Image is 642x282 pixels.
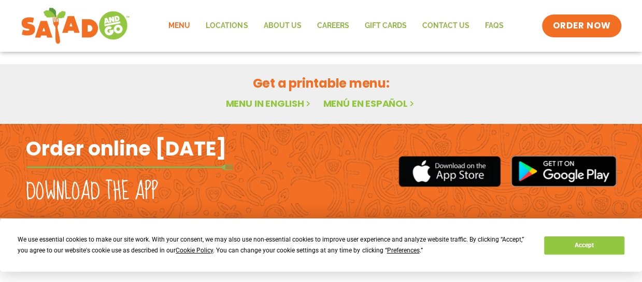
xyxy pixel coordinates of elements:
a: Menu [161,14,198,38]
a: Locations [198,14,255,38]
a: GIFT CARDS [356,14,414,38]
h2: Get a printable menu: [51,74,591,92]
span: Preferences [387,247,419,254]
span: Cookie Policy [176,247,213,254]
img: appstore [398,154,501,188]
a: Careers [309,14,356,38]
a: Menu in English [225,97,312,110]
button: Accept [544,236,624,255]
div: We use essential cookies to make our site work. With your consent, we may also use non-essential ... [18,234,532,256]
img: fork [26,164,233,170]
a: ORDER NOW [542,15,621,37]
a: Menú en español [323,97,416,110]
img: new-SAG-logo-768×292 [21,5,130,47]
span: ORDER NOW [552,20,610,32]
nav: Menu [161,14,511,38]
a: Contact Us [414,14,477,38]
h2: Order online [DATE] [26,136,226,161]
a: About Us [255,14,309,38]
a: FAQs [477,14,511,38]
h2: Download the app [26,177,158,206]
img: google_play [511,156,617,187]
